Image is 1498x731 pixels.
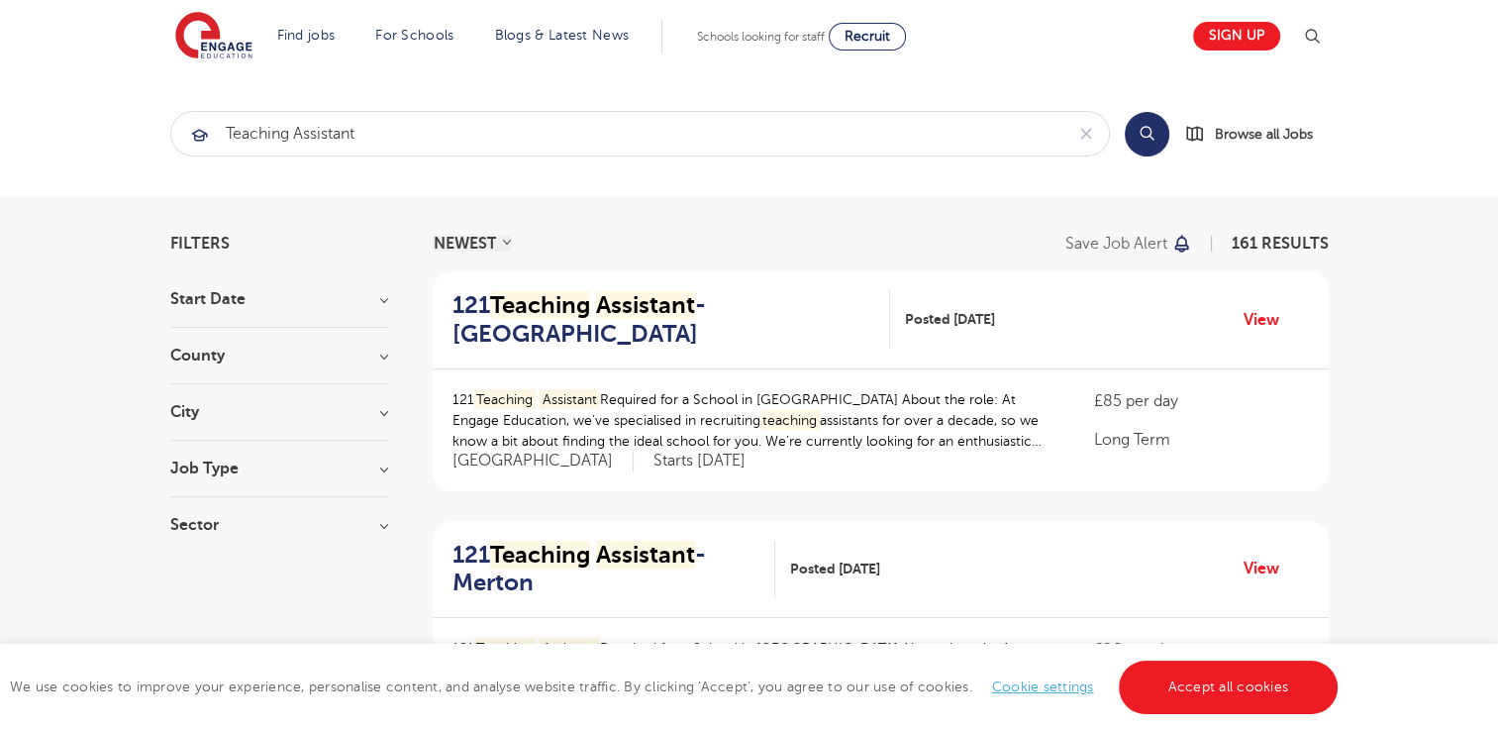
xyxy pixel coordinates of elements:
[1119,661,1339,714] a: Accept all cookies
[171,112,1063,156] input: Submit
[452,451,634,471] span: [GEOGRAPHIC_DATA]
[375,28,453,43] a: For Schools
[495,28,630,43] a: Blogs & Latest News
[1244,307,1294,333] a: View
[1185,123,1329,146] a: Browse all Jobs
[845,29,890,44] span: Recruit
[452,541,775,598] a: 121Teaching Assistant- Merton
[790,559,880,579] span: Posted [DATE]
[170,517,388,533] h3: Sector
[760,410,821,431] mark: teaching
[474,638,537,659] mark: Teaching
[1215,123,1313,146] span: Browse all Jobs
[277,28,336,43] a: Find jobs
[1065,236,1167,252] p: Save job alert
[540,389,600,410] mark: Assistant
[653,451,746,471] p: Starts [DATE]
[452,291,890,349] a: 121Teaching Assistant- [GEOGRAPHIC_DATA]
[490,291,590,319] mark: Teaching
[170,236,230,252] span: Filters
[1244,556,1294,581] a: View
[10,679,1343,694] span: We use cookies to improve your experience, personalise content, and analyse website traffic. By c...
[596,541,695,569] mark: Assistant
[1094,428,1308,452] p: Long Term
[697,30,825,44] span: Schools looking for staff
[175,12,252,61] img: Engage Education
[170,111,1110,157] div: Submit
[1232,235,1329,253] span: 161 RESULTS
[170,404,388,420] h3: City
[540,638,600,659] mark: Assistant
[170,348,388,364] h3: County
[1193,22,1280,51] a: Sign up
[490,541,590,569] mark: Teaching
[1063,112,1109,156] button: Clear
[596,291,695,319] mark: Assistant
[170,461,388,476] h3: Job Type
[1065,236,1193,252] button: Save job alert
[905,309,995,330] span: Posted [DATE]
[452,291,874,349] h2: 121 - [GEOGRAPHIC_DATA]
[452,638,1055,700] p: 121 Required for a School in [GEOGRAPHIC_DATA] About the role: At Engage Education, we’ve special...
[1094,638,1308,662] p: £90 per day
[992,679,1094,694] a: Cookie settings
[1125,112,1169,157] button: Search
[452,389,1055,452] p: 121 Required for a School in [GEOGRAPHIC_DATA] About the role: At Engage Education, we’ve special...
[170,291,388,307] h3: Start Date
[452,541,759,598] h2: 121 - Merton
[1094,389,1308,413] p: £85 per day
[829,23,906,51] a: Recruit
[474,389,537,410] mark: Teaching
